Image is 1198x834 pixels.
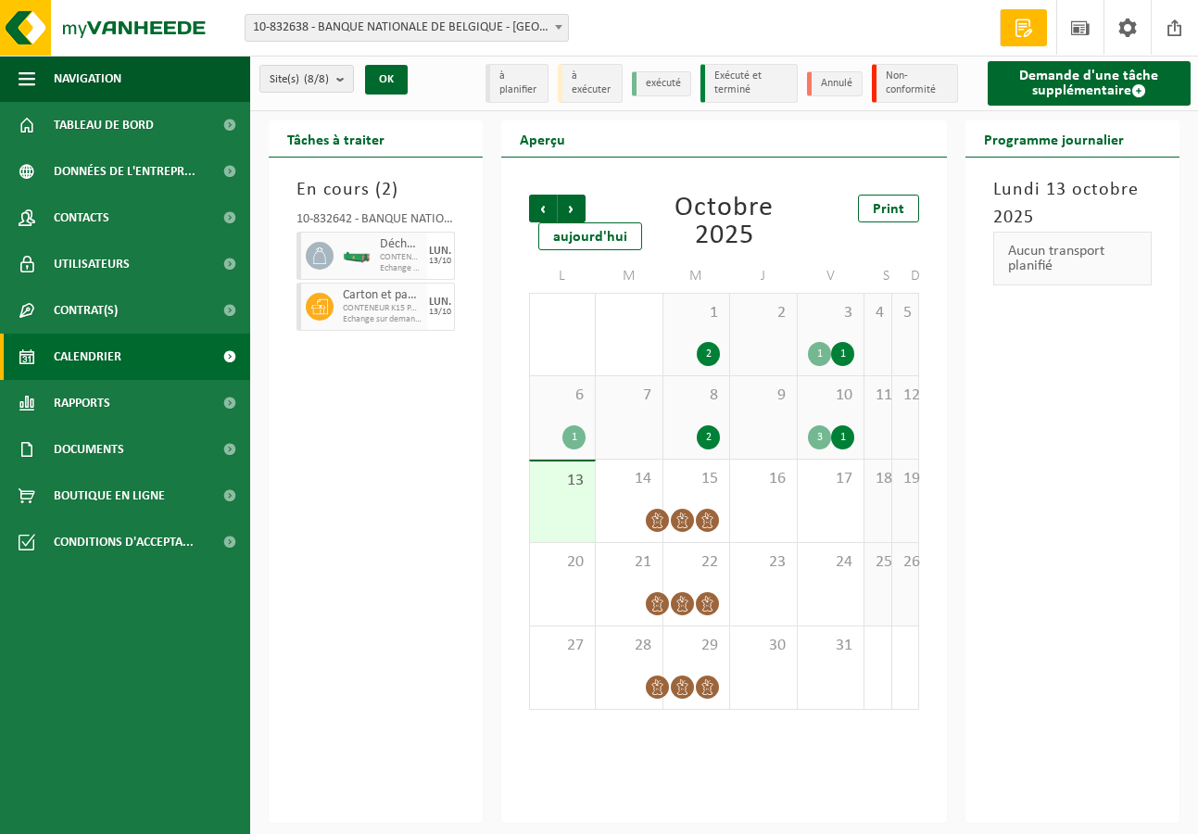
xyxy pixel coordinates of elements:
[539,385,586,406] span: 6
[739,385,787,406] span: 9
[873,202,904,217] span: Print
[892,259,920,293] td: D
[673,303,720,323] span: 1
[54,102,154,148] span: Tableau de bord
[739,303,787,323] span: 2
[798,259,864,293] td: V
[673,636,720,656] span: 29
[831,425,854,449] div: 1
[874,552,882,573] span: 25
[304,73,329,85] count: (8/8)
[993,176,1152,232] h3: Lundi 13 octobre 2025
[529,195,557,222] span: Précédent
[54,287,118,334] span: Contrat(s)
[605,552,652,573] span: 21
[864,259,892,293] td: S
[831,342,854,366] div: 1
[902,385,910,406] span: 12
[245,14,569,42] span: 10-832638 - BANQUE NATIONALE DE BELGIQUE - BRUXELLES
[988,61,1191,106] a: Demande d'une tâche supplémentaire
[486,64,549,103] li: à planifier
[807,552,854,573] span: 24
[874,303,882,323] span: 4
[296,176,455,204] h3: En cours ( )
[605,636,652,656] span: 28
[596,259,662,293] td: M
[539,471,586,491] span: 13
[54,473,165,519] span: Boutique en ligne
[558,195,586,222] span: Suivant
[270,66,329,94] span: Site(s)
[663,195,784,250] div: Octobre 2025
[380,252,422,263] span: CONTENEUR C15 DIB CLASSE 2 (2)
[54,380,110,426] span: Rapports
[993,232,1152,285] div: Aucun transport planifié
[697,425,720,449] div: 2
[807,469,854,489] span: 17
[54,56,121,102] span: Navigation
[700,64,798,103] li: Exécuté et terminé
[246,15,568,41] span: 10-832638 - BANQUE NATIONALE DE BELGIQUE - BRUXELLES
[539,552,586,573] span: 20
[739,469,787,489] span: 16
[380,263,422,274] span: Echange sur demande
[429,246,451,257] div: LUN.
[54,334,121,380] span: Calendrier
[808,342,831,366] div: 1
[902,469,910,489] span: 19
[872,64,958,103] li: Non-conformité
[874,385,882,406] span: 11
[296,213,455,232] div: 10-832642 - BANQUE NATIONALE DE BELGIQUE - BLD BERLAIMONT - [GEOGRAPHIC_DATA]
[343,249,371,263] img: HK-XC-15-GN-00
[269,120,403,157] h2: Tâches à traiter
[807,385,854,406] span: 10
[343,288,422,303] span: Carton et papier, non-conditionné (industriel)
[605,469,652,489] span: 14
[54,426,124,473] span: Documents
[54,148,195,195] span: Données de l'entrepr...
[663,259,730,293] td: M
[382,181,392,199] span: 2
[343,314,422,325] span: Echange sur demande
[538,222,642,250] div: aujourd'hui
[858,195,919,222] a: Print
[562,425,586,449] div: 1
[673,385,720,406] span: 8
[965,120,1142,157] h2: Programme journalier
[902,552,910,573] span: 26
[259,65,354,93] button: Site(s)(8/8)
[365,65,408,95] button: OK
[429,297,451,308] div: LUN.
[808,425,831,449] div: 3
[539,636,586,656] span: 27
[605,385,652,406] span: 7
[739,636,787,656] span: 30
[429,308,451,317] div: 13/10
[807,636,854,656] span: 31
[54,241,130,287] span: Utilisateurs
[807,71,863,96] li: Annulé
[874,469,882,489] span: 18
[807,303,854,323] span: 3
[730,259,797,293] td: J
[54,195,109,241] span: Contacts
[558,64,623,103] li: à exécuter
[697,342,720,366] div: 2
[343,303,422,314] span: CONTENEUR K15 PAPIER CARTON (2)
[54,519,194,565] span: Conditions d'accepta...
[902,303,910,323] span: 5
[739,552,787,573] span: 23
[529,259,596,293] td: L
[380,237,422,252] span: Déchets industriels banals
[429,257,451,266] div: 13/10
[632,71,691,96] li: exécuté
[673,469,720,489] span: 15
[501,120,584,157] h2: Aperçu
[673,552,720,573] span: 22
